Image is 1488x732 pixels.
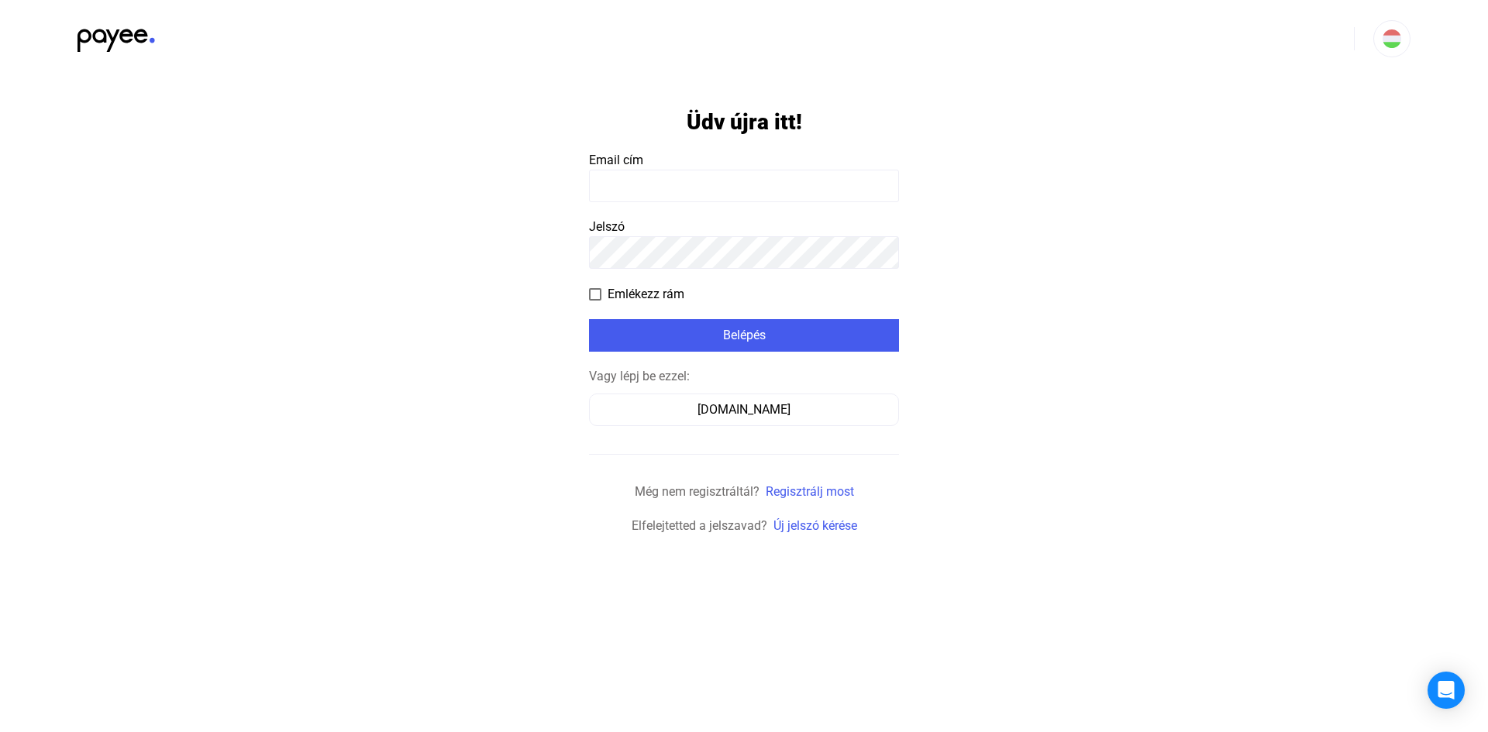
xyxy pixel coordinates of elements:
span: Emlékezz rám [608,285,684,304]
div: Belépés [594,326,894,345]
a: [DOMAIN_NAME] [589,402,899,417]
h1: Üdv újra itt! [687,108,802,136]
img: black-payee-blue-dot.svg [77,20,155,52]
button: HU [1373,20,1410,57]
a: Új jelszó kérése [773,518,857,533]
img: HU [1383,29,1401,48]
span: Email cím [589,153,643,167]
button: Belépés [589,319,899,352]
div: Vagy lépj be ezzel: [589,367,899,386]
a: Regisztrálj most [766,484,854,499]
div: Open Intercom Messenger [1428,672,1465,709]
span: Jelszó [589,219,625,234]
div: [DOMAIN_NAME] [594,400,894,419]
span: Elfelejtetted a jelszavad? [632,518,767,533]
span: Még nem regisztráltál? [635,484,759,499]
button: [DOMAIN_NAME] [589,393,899,426]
